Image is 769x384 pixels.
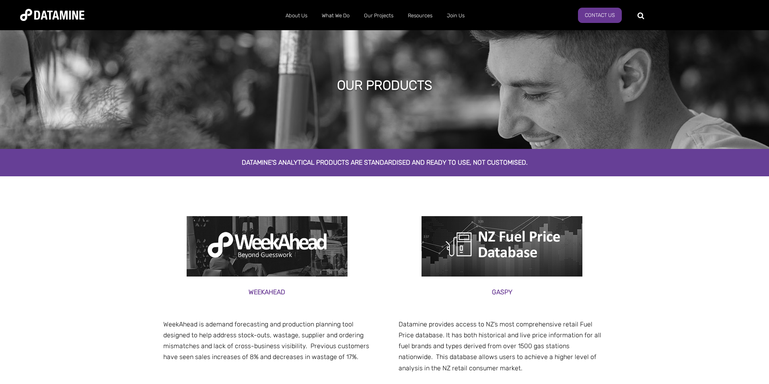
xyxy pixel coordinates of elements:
[155,159,614,166] h2: Datamine's analytical products are standardised and ready to use, not customised.
[422,216,582,277] img: NZ fuel price logo of petrol pump, Gaspy product page1
[155,178,195,186] span: Product page
[163,306,200,313] span: our platform
[578,8,622,23] a: Contact Us
[399,287,606,297] h3: Gaspy
[278,5,315,26] a: About Us
[163,287,370,297] h3: Weekahead
[315,5,357,26] a: What We Do
[163,320,209,328] span: WeekAhead is a
[440,5,472,26] a: Join Us
[401,5,440,26] a: Resources
[187,216,347,277] img: weekahead product page2
[163,319,370,363] p: demand forecasting and production planning tool designed to help address stock-outs, wastage, sup...
[20,9,84,21] img: Datamine
[399,320,601,372] span: Datamine provides access to NZ’s most comprehensive retail Fuel Price database. It has both histo...
[337,76,432,94] h1: our products
[357,5,401,26] a: Our Projects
